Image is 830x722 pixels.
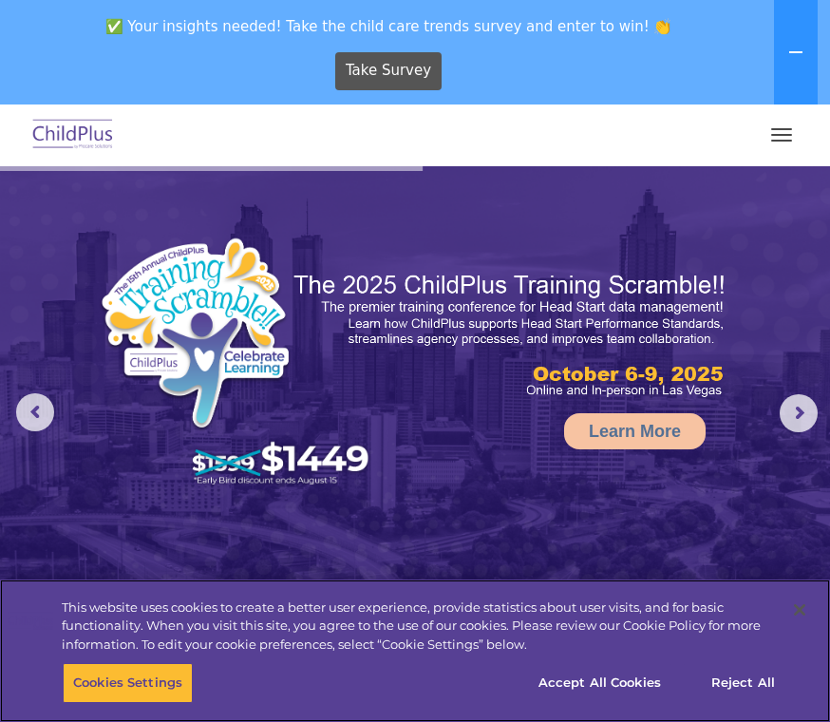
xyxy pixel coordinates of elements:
[335,52,443,90] a: Take Survey
[528,663,671,703] button: Accept All Cookies
[346,54,431,87] span: Take Survey
[63,663,193,703] button: Cookies Settings
[779,589,821,631] button: Close
[62,598,773,655] div: This website uses cookies to create a better user experience, provide statistics about user visit...
[564,413,706,449] a: Learn More
[28,113,118,158] img: ChildPlus by Procare Solutions
[8,8,770,45] span: ✅ Your insights needed! Take the child care trends survey and enter to win! 👏
[684,663,802,703] button: Reject All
